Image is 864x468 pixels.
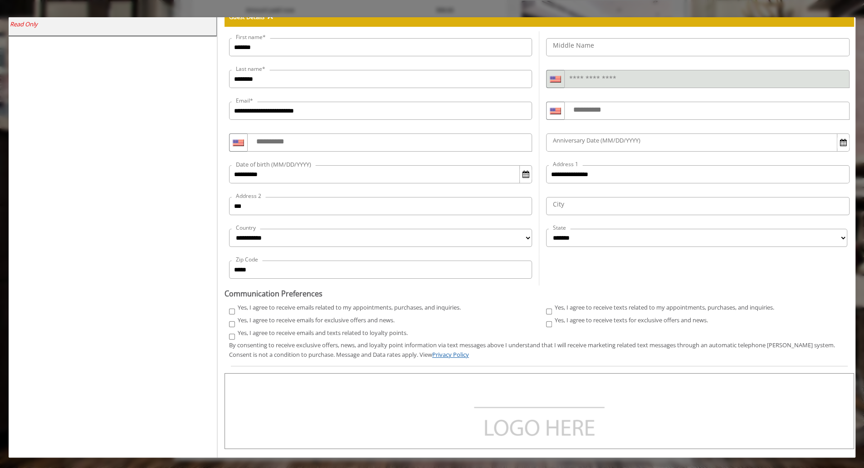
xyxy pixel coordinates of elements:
label: Yes, I agree to receive emails and texts related to loyalty points. [238,328,408,338]
b: Guest Details [229,13,264,21]
label: Address 2 [231,192,266,200]
label: First name* [231,33,270,41]
input: Last name [229,70,532,88]
iframe: To enrich screen reader interactions, please activate Accessibility in Grammarly extension settings [225,373,854,449]
input: DOB [229,165,532,183]
label: City [548,199,569,209]
label: Country [231,223,260,232]
label: Yes, I agree to receive texts related to my appointments, purchases, and inquiries. [555,303,774,312]
label: Date of birth (MM/DD/YYYY) [231,160,316,169]
input: First name [229,38,532,56]
label: Email* [231,96,258,105]
label: Address 1 [548,160,583,168]
input: Middle Name [546,38,849,56]
input: Email [229,102,532,120]
input: City [546,197,849,215]
div: Country [546,102,564,120]
input: Address1 [546,165,849,183]
span: Hide [267,13,273,21]
input: Address2 [229,197,532,215]
input: ZipCode [229,261,532,279]
label: Last name* [231,64,270,73]
span: Read Only [10,20,38,28]
label: Yes, I agree to receive emails for exclusive offers and news. [238,315,395,325]
button: Open Calendar [520,168,532,181]
input: Anniversary Date [546,133,849,152]
b: Communication Preferences [225,289,322,299]
label: Anniversary Date (MM/DD/YYYY) [548,136,645,145]
label: Middle Name [548,40,599,50]
label: Zip Code [231,255,263,264]
div: Country [229,133,247,152]
div: By consenting to receive exclusive offers, news, and loyalty point information via text messages ... [229,340,849,360]
div: Guest Details Hide [225,8,854,27]
button: Open Calendar [837,137,849,149]
label: Yes, I agree to receive texts for exclusive offers and news. [555,315,708,325]
div: Country [546,70,564,88]
label: State [548,223,571,232]
label: Yes, I agree to receive emails related to my appointments, purchases, and inquiries. [238,303,461,312]
a: Privacy Policy [432,350,469,359]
